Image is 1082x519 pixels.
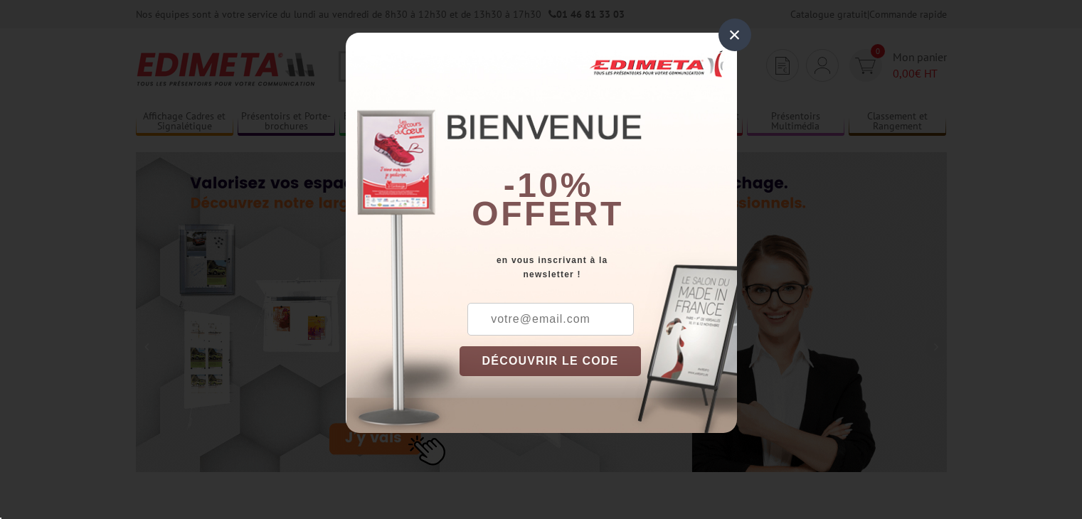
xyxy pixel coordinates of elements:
[460,346,642,376] button: DÉCOUVRIR LE CODE
[467,303,634,336] input: votre@email.com
[460,253,737,282] div: en vous inscrivant à la newsletter !
[472,195,624,232] font: offert
[718,18,751,51] div: ×
[504,166,593,204] b: -10%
